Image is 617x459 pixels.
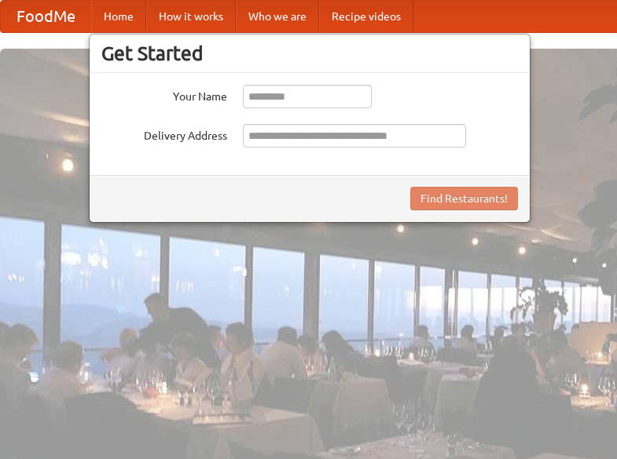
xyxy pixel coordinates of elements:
[101,124,227,144] label: Delivery Address
[146,1,236,32] a: How it works
[101,42,518,65] h3: Get Started
[236,1,319,32] a: Who we are
[91,1,146,32] a: Home
[101,85,227,104] label: Your Name
[410,187,518,210] button: Find Restaurants!
[319,1,413,32] a: Recipe videos
[1,1,91,32] a: FoodMe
